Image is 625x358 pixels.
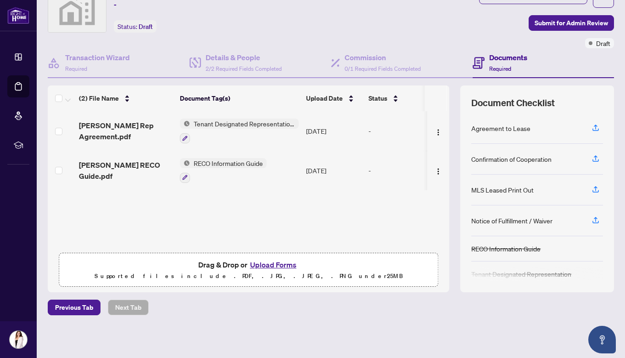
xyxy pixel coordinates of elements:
[108,300,149,315] button: Next Tab
[588,326,616,353] button: Open asap
[431,163,446,178] button: Logo
[10,331,27,348] img: Profile Icon
[368,126,439,136] div: -
[79,120,173,142] span: [PERSON_NAME] Rep Agreement.pdf
[180,158,267,183] button: Status IconRECO Information Guide
[489,52,527,63] h4: Documents
[55,300,93,315] span: Previous Tab
[180,119,190,129] img: Status Icon
[431,124,446,138] button: Logo
[471,123,530,133] div: Agreement to Lease
[471,185,534,195] div: MLS Leased Print Out
[302,111,365,151] td: [DATE]
[190,158,267,168] span: RECO Information Guide
[180,158,190,168] img: Status Icon
[79,93,119,103] span: (2) File Name
[345,65,421,72] span: 0/1 Required Fields Completed
[247,259,299,271] button: Upload Forms
[365,85,443,111] th: Status
[529,15,614,31] button: Submit for Admin Review
[65,65,87,72] span: Required
[59,253,438,287] span: Drag & Drop orUpload FormsSupported files include .PDF, .JPG, .JPEG, .PNG under25MB
[180,119,299,143] button: Status IconTenant Designated Representation Agreement
[535,16,608,30] span: Submit for Admin Review
[302,151,365,190] td: [DATE]
[471,216,552,226] div: Notice of Fulfillment / Waiver
[471,154,552,164] div: Confirmation of Cooperation
[206,65,282,72] span: 2/2 Required Fields Completed
[302,85,365,111] th: Upload Date
[48,300,100,315] button: Previous Tab
[114,20,156,33] div: Status:
[206,52,282,63] h4: Details & People
[65,271,432,282] p: Supported files include .PDF, .JPG, .JPEG, .PNG under 25 MB
[489,65,511,72] span: Required
[176,85,302,111] th: Document Tag(s)
[75,85,176,111] th: (2) File Name
[190,119,299,129] span: Tenant Designated Representation Agreement
[435,168,442,175] img: Logo
[596,38,610,48] span: Draft
[306,93,343,103] span: Upload Date
[198,259,299,271] span: Drag & Drop or
[435,129,442,136] img: Logo
[368,93,387,103] span: Status
[7,7,29,24] img: logo
[345,52,421,63] h4: Commission
[368,165,439,176] div: -
[471,244,541,254] div: RECO Information Guide
[65,52,130,63] h4: Transaction Wizard
[79,159,173,182] span: [PERSON_NAME] RECO Guide.pdf
[471,97,555,109] span: Document Checklist
[139,23,153,31] span: Draft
